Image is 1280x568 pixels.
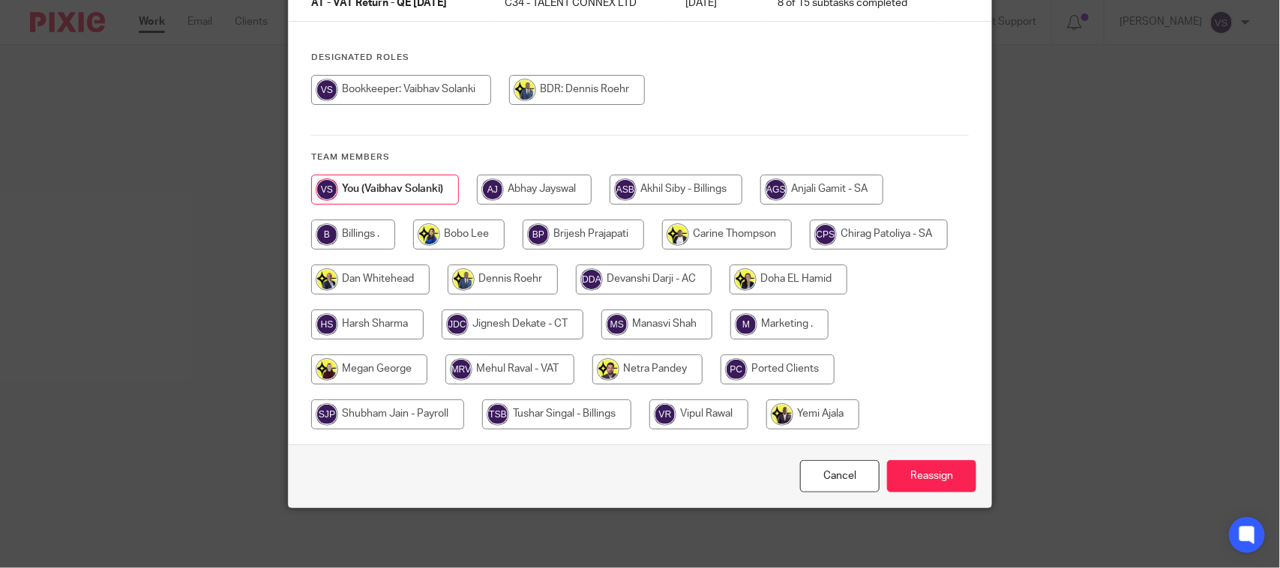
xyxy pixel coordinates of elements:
input: Reassign [887,460,976,492]
h4: Team members [311,151,969,163]
a: Close this dialog window [800,460,880,492]
h4: Designated Roles [311,52,969,64]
